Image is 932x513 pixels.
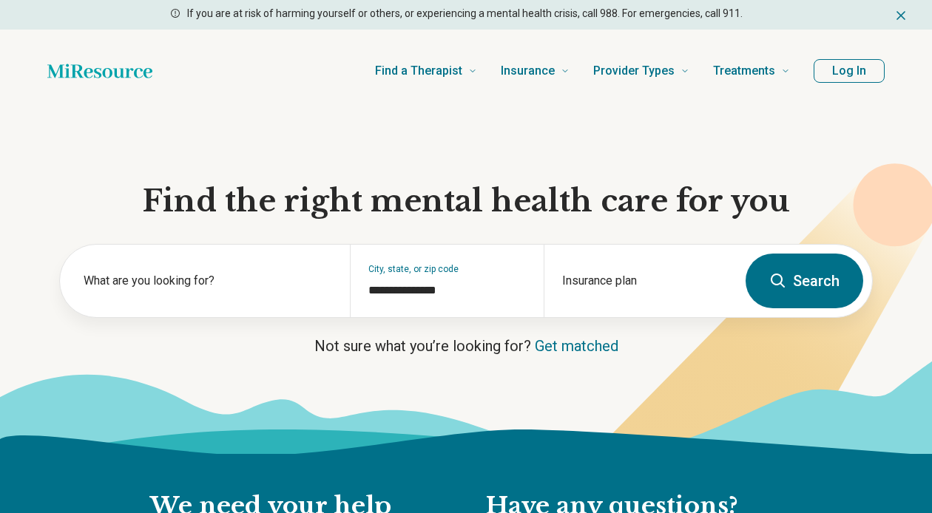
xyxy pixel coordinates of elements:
[375,41,477,101] a: Find a Therapist
[713,41,790,101] a: Treatments
[535,337,618,355] a: Get matched
[59,182,873,220] h1: Find the right mental health care for you
[84,272,332,290] label: What are you looking for?
[501,41,570,101] a: Insurance
[894,6,908,24] button: Dismiss
[47,56,152,86] a: Home page
[187,6,743,21] p: If you are at risk of harming yourself or others, or experiencing a mental health crisis, call 98...
[593,41,689,101] a: Provider Types
[501,61,555,81] span: Insurance
[713,61,775,81] span: Treatments
[593,61,675,81] span: Provider Types
[59,336,873,356] p: Not sure what you’re looking for?
[814,59,885,83] button: Log In
[746,254,863,308] button: Search
[375,61,462,81] span: Find a Therapist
